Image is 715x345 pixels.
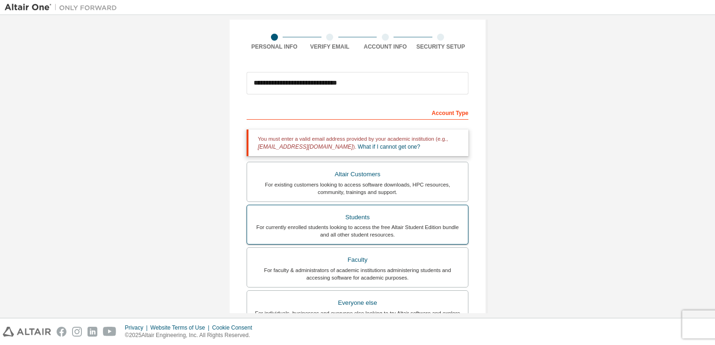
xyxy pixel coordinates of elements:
[72,327,82,337] img: instagram.svg
[57,327,66,337] img: facebook.svg
[253,309,462,324] div: For individuals, businesses and everyone else looking to try Altair software and explore our prod...
[253,223,462,238] div: For currently enrolled students looking to access the free Altair Student Edition bundle and all ...
[253,296,462,309] div: Everyone else
[253,181,462,196] div: For existing customers looking to access software downloads, HPC resources, community, trainings ...
[253,266,462,281] div: For faculty & administrators of academic institutions administering students and accessing softwa...
[413,43,469,50] div: Security Setup
[258,144,353,150] span: [EMAIL_ADDRESS][DOMAIN_NAME]
[150,324,212,331] div: Website Terms of Use
[253,168,462,181] div: Altair Customers
[3,327,51,337] img: altair_logo.svg
[247,129,468,156] div: You must enter a valid email address provided by your academic institution (e.g., ).
[212,324,257,331] div: Cookie Consent
[125,331,258,339] p: © 2025 Altair Engineering, Inc. All Rights Reserved.
[247,105,468,120] div: Account Type
[88,327,97,337] img: linkedin.svg
[253,211,462,224] div: Students
[302,43,358,50] div: Verify Email
[247,43,302,50] div: Personal Info
[357,43,413,50] div: Account Info
[125,324,150,331] div: Privacy
[103,327,117,337] img: youtube.svg
[5,3,122,12] img: Altair One
[358,144,420,150] a: What if I cannot get one?
[253,253,462,266] div: Faculty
